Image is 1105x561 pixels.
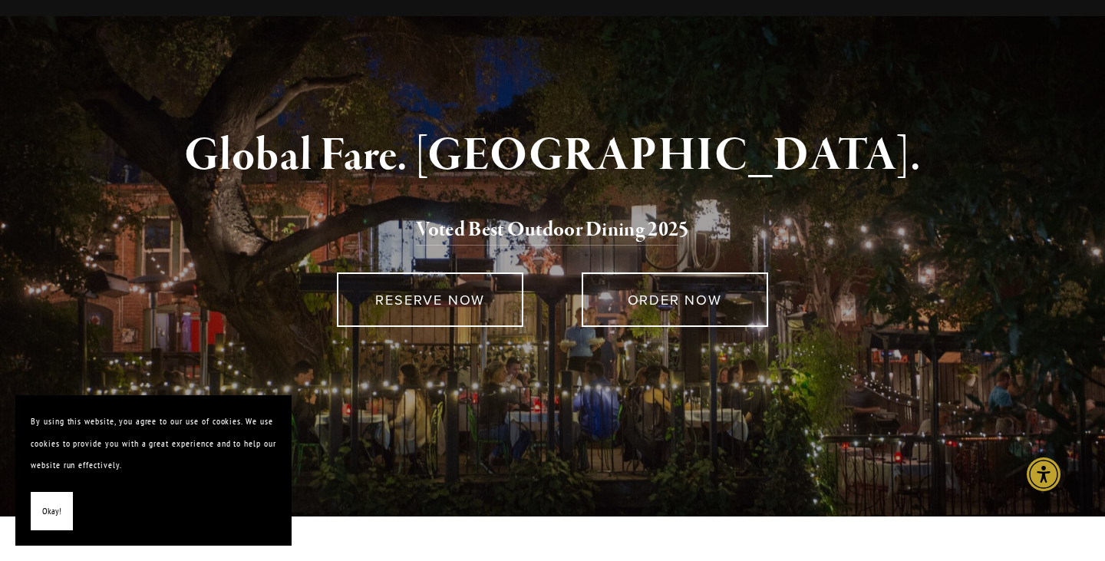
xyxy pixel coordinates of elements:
[42,500,61,523] span: Okay!
[31,411,276,477] p: By using this website, you agree to our use of cookies. We use cookies to provide you with a grea...
[31,492,73,531] button: Okay!
[15,395,292,546] section: Cookie banner
[416,216,678,246] a: Voted Best Outdoor Dining 202
[582,272,768,327] a: ORDER NOW
[1027,457,1060,491] div: Accessibility Menu
[105,214,1000,246] h2: 5
[337,272,523,327] a: RESERVE NOW
[184,127,920,185] strong: Global Fare. [GEOGRAPHIC_DATA].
